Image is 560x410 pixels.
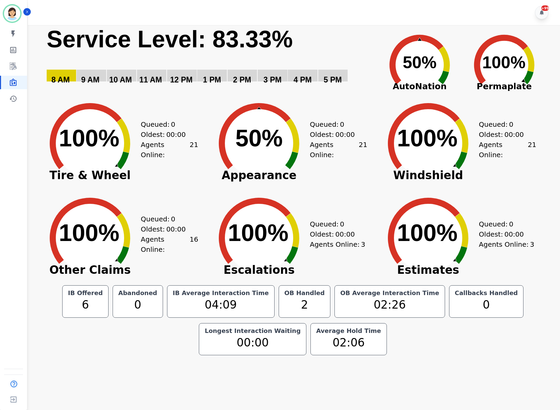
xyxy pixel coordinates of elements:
div: Oldest: [141,224,191,234]
div: OB Average Interaction Time [339,290,441,296]
div: Abandoned [117,290,159,296]
div: Queued: [141,119,191,129]
span: Other Claims [39,267,141,273]
span: Tire & Wheel [39,172,141,179]
text: 50% [235,125,283,151]
span: Estimates [377,267,479,273]
span: 21 [359,140,367,160]
div: Queued: [141,214,191,224]
div: Queued: [310,119,360,129]
span: 00:00 [335,129,355,140]
span: 21 [190,140,198,160]
div: Oldest: [310,229,360,239]
div: Callbacks Handled [453,290,519,296]
img: Bordered avatar [4,5,20,22]
text: 100% [59,220,119,246]
span: 00:00 [335,229,355,239]
text: 100% [228,220,288,246]
div: 2 [283,296,326,313]
div: Agents Online: [479,140,536,160]
span: 21 [528,140,536,160]
text: 10 AM [109,75,132,84]
div: 02:06 [315,334,382,351]
span: 0 [509,119,513,129]
span: 00:00 [504,229,524,239]
div: Agents Online: [141,140,198,160]
span: 00:00 [166,129,186,140]
div: Agents Online: [310,239,367,249]
div: 04:09 [171,296,270,313]
span: 3 [361,239,365,249]
div: 6 [67,296,104,313]
span: 0 [340,119,344,129]
div: Queued: [479,119,530,129]
text: 9 AM [81,75,99,84]
span: Windshield [377,172,479,179]
span: 16 [190,234,198,255]
text: 11 AM [139,75,162,84]
span: 3 [530,239,534,249]
text: 1 PM [203,75,221,84]
div: Oldest: [141,129,191,140]
text: 100% [482,53,526,72]
div: Queued: [479,219,530,229]
span: 0 [340,219,344,229]
span: Escalations [208,267,310,273]
text: 4 PM [294,75,312,84]
text: 100% [59,125,119,151]
div: IB Average Interaction Time [171,290,270,296]
span: 00:00 [504,129,524,140]
span: Permaplate [462,80,546,93]
text: 50% [403,53,437,72]
text: 100% [397,125,458,151]
text: Service Level: 83.33% [47,26,293,52]
text: 100% [397,220,458,246]
div: 00:00 [203,334,302,351]
div: Oldest: [479,229,530,239]
div: Agents Online: [141,234,198,255]
div: 02:26 [339,296,441,313]
span: 0 [171,119,175,129]
text: 5 PM [324,75,342,84]
div: Agents Online: [479,239,536,249]
span: AutoNation [377,80,462,93]
span: 00:00 [166,224,186,234]
svg: Service Level: 0% [46,25,373,94]
div: +99 [541,5,549,11]
div: 0 [117,296,159,313]
div: Oldest: [479,129,530,140]
text: 8 AM [51,75,70,84]
span: Appearance [208,172,310,179]
text: 2 PM [233,75,251,84]
div: OB Handled [283,290,326,296]
div: Oldest: [310,129,360,140]
div: IB Offered [67,290,104,296]
div: 0 [453,296,519,313]
text: 12 PM [170,75,192,84]
div: Agents Online: [310,140,367,160]
div: Longest Interaction Waiting [203,328,302,334]
div: Average Hold Time [315,328,382,334]
text: 3 PM [263,75,282,84]
span: 0 [509,219,513,229]
div: Queued: [310,219,360,229]
span: 0 [171,214,175,224]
